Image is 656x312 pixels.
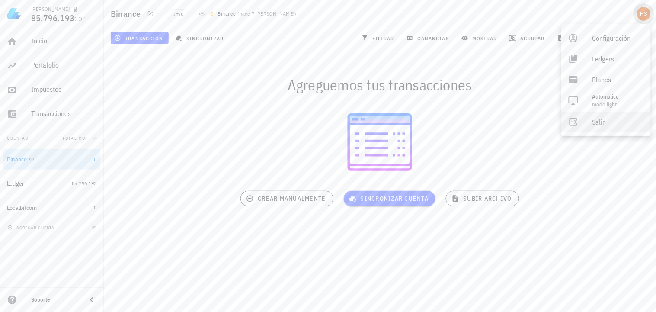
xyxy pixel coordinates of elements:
[592,113,644,131] div: Salir
[511,35,545,42] span: agrupar
[172,32,229,44] button: sincronizar
[94,156,97,162] span: 0
[463,35,497,42] span: mostrar
[637,7,651,21] div: avatar
[3,31,100,52] a: Inicio
[3,173,100,194] a: Ledger 85.796.193
[31,109,97,118] div: Transacciones
[31,61,97,69] div: Portafolio
[94,204,97,211] span: 0
[592,29,644,47] div: Configuración
[7,180,25,187] div: Ledger
[559,35,596,42] span: importar
[554,32,601,44] button: importar
[592,93,644,100] div: Automático
[3,104,100,125] a: Transacciones
[344,191,436,206] button: sincronizar cuenta
[238,10,297,18] span: ( )
[403,32,454,44] button: ganancias
[75,15,86,23] span: COP
[351,195,429,203] span: sincronizar cuenta
[240,191,333,206] button: crear manualmente
[592,101,617,108] span: modo Light
[111,7,144,21] h1: Binance
[72,180,97,187] span: 85.796.193
[363,35,394,42] span: filtrar
[173,10,183,19] span: 0 txs
[111,32,169,44] button: transacción
[218,10,236,18] div: Binance
[453,195,512,203] span: subir archivo
[31,12,75,24] span: 85.796.193
[240,10,294,17] span: hace 7 [PERSON_NAME]
[31,6,70,13] div: [PERSON_NAME]
[592,71,644,88] div: Planes
[3,128,100,149] button: CuentasTotal COP
[31,296,80,303] div: Soporte
[408,35,449,42] span: ganancias
[177,35,224,42] span: sincronizar
[9,225,54,231] span: agregar cuenta
[7,156,27,163] div: Binance
[3,197,100,218] a: Localbitcoin 0
[592,50,644,68] div: Ledgers
[3,80,100,100] a: Impuestos
[31,85,97,93] div: Impuestos
[5,223,58,232] button: agregar cuenta
[3,55,100,76] a: Portafolio
[62,135,88,141] span: Total COP
[31,37,97,45] div: Inicio
[446,191,519,206] button: subir archivo
[3,149,100,170] a: Binance 0
[248,195,326,203] span: crear manualmente
[506,32,550,44] button: agrupar
[358,32,400,44] button: filtrar
[7,204,37,212] div: Localbitcoin
[458,32,502,44] button: mostrar
[116,35,163,42] span: transacción
[209,11,214,16] img: 270.png
[7,7,21,21] img: LedgiFi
